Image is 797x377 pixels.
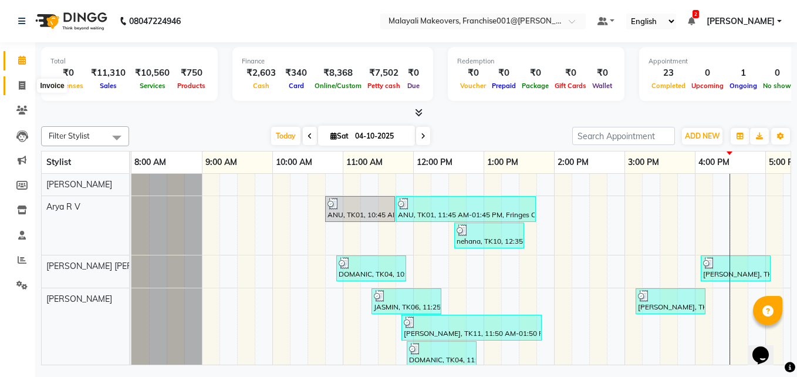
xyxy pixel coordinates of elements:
[457,82,489,90] span: Voucher
[174,66,208,80] div: ₹750
[649,82,688,90] span: Completed
[649,66,688,80] div: 23
[727,82,760,90] span: Ongoing
[489,66,519,80] div: ₹0
[489,82,519,90] span: Prepaid
[637,290,704,312] div: [PERSON_NAME], TK16, 03:10 PM-04:10 PM, Eyebrows Threading
[414,154,455,171] a: 12:00 PM
[174,82,208,90] span: Products
[137,82,168,90] span: Services
[685,132,720,140] span: ADD NEW
[312,82,364,90] span: Online/Custom
[373,290,440,312] div: JASMIN, TK06, 11:25 AM-12:25 PM, U /V Straight cut
[519,66,552,80] div: ₹0
[364,66,403,80] div: ₹7,502
[50,56,208,66] div: Total
[49,131,90,140] span: Filter Stylist
[86,66,130,80] div: ₹11,310
[455,224,523,247] div: nehana, TK10, 12:35 PM-01:35 PM, Child Style Cut
[337,257,405,280] div: DOMANIC, TK04, 10:55 AM-11:55 AM, Child Cut
[286,82,307,90] span: Card
[242,56,424,66] div: Finance
[403,66,424,80] div: ₹0
[555,154,592,171] a: 2:00 PM
[46,261,180,271] span: [PERSON_NAME] [PERSON_NAME]
[519,82,552,90] span: Package
[46,179,112,190] span: [PERSON_NAME]
[589,82,615,90] span: Wallet
[552,82,589,90] span: Gift Cards
[343,154,386,171] a: 11:00 AM
[408,343,475,365] div: DOMANIC, TK04, 11:55 AM-12:55 PM, Eyebrows Threading
[649,56,794,66] div: Appointment
[50,66,86,80] div: ₹0
[572,127,675,145] input: Search Appointment
[312,66,364,80] div: ₹8,368
[397,198,535,220] div: ANU, TK01, 11:45 AM-01:45 PM, Fringes Cut, Child Style Cut
[46,201,80,212] span: Arya R V
[688,82,727,90] span: Upcoming
[46,294,112,304] span: [PERSON_NAME]
[484,154,521,171] a: 1:00 PM
[250,82,272,90] span: Cash
[404,82,423,90] span: Due
[364,82,403,90] span: Petty cash
[271,127,300,145] span: Today
[273,154,315,171] a: 10:00 AM
[242,66,281,80] div: ₹2,603
[403,317,541,339] div: [PERSON_NAME], TK11, 11:50 AM-01:50 PM, Child Style Cut,Fringes Cut
[748,330,785,365] iframe: chat widget
[702,257,769,280] div: [PERSON_NAME], TK15, 04:05 PM-05:05 PM, Eyebrows Threading
[727,66,760,80] div: 1
[131,154,169,171] a: 8:00 AM
[682,128,722,144] button: ADD NEW
[130,66,174,80] div: ₹10,560
[707,15,775,28] span: [PERSON_NAME]
[552,66,589,80] div: ₹0
[326,198,394,220] div: ANU, TK01, 10:45 AM-11:45 AM, U /V Straight cut
[327,132,352,140] span: Sat
[625,154,662,171] a: 3:00 PM
[760,82,794,90] span: No show
[457,66,489,80] div: ₹0
[97,82,120,90] span: Sales
[46,157,71,167] span: Stylist
[695,154,732,171] a: 4:00 PM
[129,5,181,38] b: 08047224946
[589,66,615,80] div: ₹0
[202,154,240,171] a: 9:00 AM
[760,66,794,80] div: 0
[30,5,110,38] img: logo
[457,56,615,66] div: Redemption
[281,66,312,80] div: ₹340
[352,127,410,145] input: 2025-10-04
[688,66,727,80] div: 0
[693,10,699,18] span: 2
[37,79,67,93] div: Invoice
[688,16,695,26] a: 2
